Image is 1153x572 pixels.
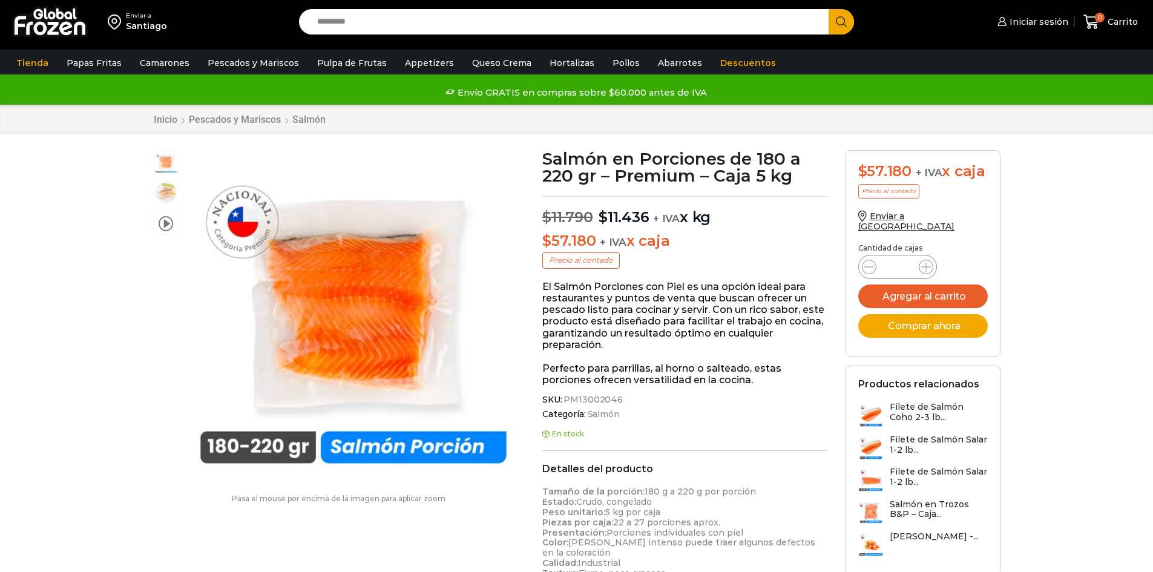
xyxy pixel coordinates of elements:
h3: Filete de Salmón Salar 1-2 lb... [890,435,988,455]
a: Salmón [586,409,620,419]
a: Enviar a [GEOGRAPHIC_DATA] [858,211,955,232]
span: SKU: [542,395,827,405]
h3: Salmón en Trozos B&P – Caja... [890,499,988,520]
p: x kg [542,196,827,226]
a: Filete de Salmón Coho 2-3 lb... [858,402,988,428]
bdi: 11.436 [599,208,649,226]
a: [PERSON_NAME] -... [858,531,979,557]
span: $ [858,162,867,180]
a: Pescados y Mariscos [188,114,281,125]
a: Filete de Salmón Salar 1-2 lb... [858,435,988,461]
strong: Presentación: [542,527,606,538]
bdi: 57.180 [858,162,912,180]
a: Tienda [10,51,54,74]
a: Queso Crema [466,51,537,74]
div: Santiago [126,20,167,32]
span: $ [542,208,551,226]
input: Product quantity [886,258,909,275]
span: 0 [1095,13,1105,22]
strong: Piezas por caja: [542,517,613,528]
a: Pulpa de Frutas [311,51,393,74]
bdi: 11.790 [542,208,593,226]
strong: Estado: [542,496,576,507]
a: Descuentos [714,51,782,74]
a: 0 Carrito [1080,8,1141,36]
a: Papas Fritas [61,51,128,74]
span: Categoría: [542,409,827,419]
a: Pescados y Mariscos [202,51,305,74]
a: Abarrotes [652,51,708,74]
strong: Color: [542,537,568,548]
p: Perfecto para parrillas, al horno o salteado, estas porciones ofrecen versatilidad en la cocina. [542,363,827,386]
h1: Salmón en Porciones de 180 a 220 gr – Premium – Caja 5 kg [542,150,827,184]
span: PM13002046 [562,395,623,405]
button: Agregar al carrito [858,284,988,308]
a: Inicio [153,114,178,125]
a: Salmón [292,114,326,125]
span: Iniciar sesión [1007,16,1068,28]
span: salmon porcion premium [154,151,178,175]
span: + IVA [653,212,680,225]
span: Carrito [1105,16,1138,28]
div: x caja [858,163,988,180]
a: Camarones [134,51,195,74]
p: El Salmón Porciones con Piel es una opción ideal para restaurantes y puntos de venta que buscan o... [542,281,827,350]
div: Enviar a [126,12,167,20]
a: Filete de Salmón Salar 1-2 lb... [858,467,988,493]
button: Search button [829,9,854,35]
h2: Productos relacionados [858,378,979,390]
span: + IVA [916,166,942,179]
p: Precio al contado [542,252,620,268]
strong: Peso unitario: [542,507,605,518]
span: plato-salmon [154,180,178,205]
span: + IVA [600,236,626,248]
p: x caja [542,232,827,250]
a: Iniciar sesión [994,10,1068,34]
a: Salmón en Trozos B&P – Caja... [858,499,988,525]
bdi: 57.180 [542,232,596,249]
nav: Breadcrumb [153,114,326,125]
p: Pasa el mouse por encima de la imagen para aplicar zoom [153,495,525,503]
span: $ [599,208,608,226]
strong: Tamaño de la porción: [542,486,645,497]
a: Hortalizas [544,51,600,74]
strong: Calidad: [542,557,578,568]
button: Comprar ahora [858,314,988,338]
a: Appetizers [399,51,460,74]
h2: Detalles del producto [542,463,827,475]
h3: Filete de Salmón Salar 1-2 lb... [890,467,988,487]
a: Pollos [606,51,646,74]
span: $ [542,232,551,249]
img: address-field-icon.svg [108,12,126,32]
p: Precio al contado [858,184,919,199]
h3: [PERSON_NAME] -... [890,531,979,542]
p: Cantidad de cajas [858,244,988,252]
p: En stock [542,430,827,438]
h3: Filete de Salmón Coho 2-3 lb... [890,402,988,422]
